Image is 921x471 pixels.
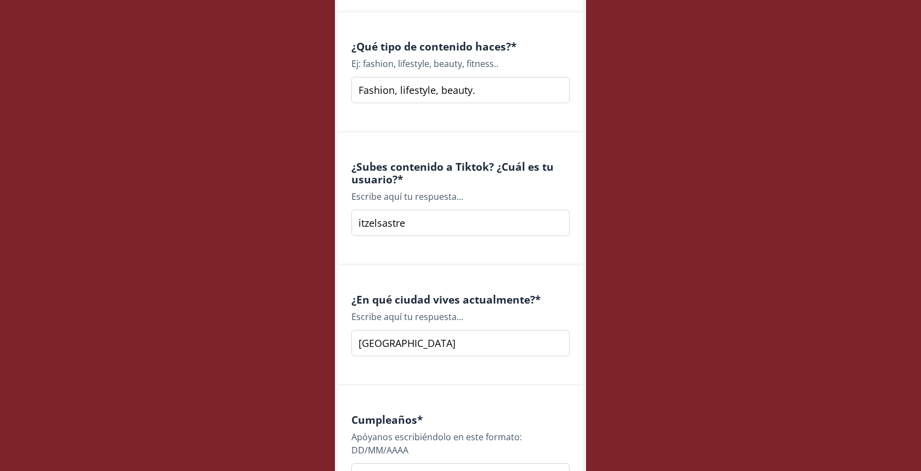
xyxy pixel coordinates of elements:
input: Type your answer here... [351,77,570,103]
h4: ¿Subes contenido a Tiktok? ¿Cuál es tu usuario? * [351,160,570,186]
div: Apóyanos escribiéndolo en este formato: DD/MM/AAAA [351,430,570,457]
input: Type your answer here... [351,330,570,356]
h4: ¿Qué tipo de contenido haces? * [351,40,570,53]
div: Escribe aquí tu respuesta... [351,310,570,323]
h4: Cumpleaños * [351,413,570,426]
input: Type your answer here... [351,210,570,236]
div: Escribe aquí tu respuesta... [351,190,570,203]
h4: ¿En qué ciudad vives actualmente? * [351,293,570,306]
div: Ej: fashion, lifestyle, beauty, fitness.. [351,57,570,70]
